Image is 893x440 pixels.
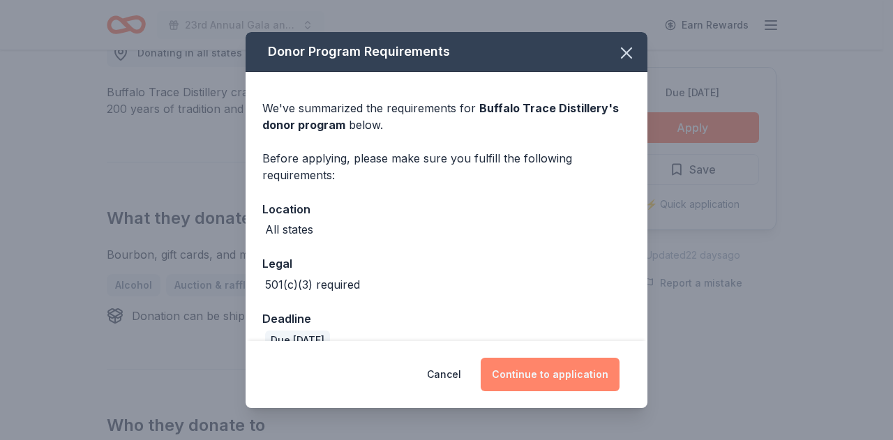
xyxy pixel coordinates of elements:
div: Before applying, please make sure you fulfill the following requirements: [262,150,631,183]
button: Cancel [427,358,461,391]
div: Due [DATE] [265,331,330,350]
div: Donor Program Requirements [246,32,647,72]
div: Location [262,200,631,218]
div: 501(c)(3) required [265,276,360,293]
div: Deadline [262,310,631,328]
div: We've summarized the requirements for below. [262,100,631,133]
div: All states [265,221,313,238]
button: Continue to application [481,358,620,391]
div: Legal [262,255,631,273]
